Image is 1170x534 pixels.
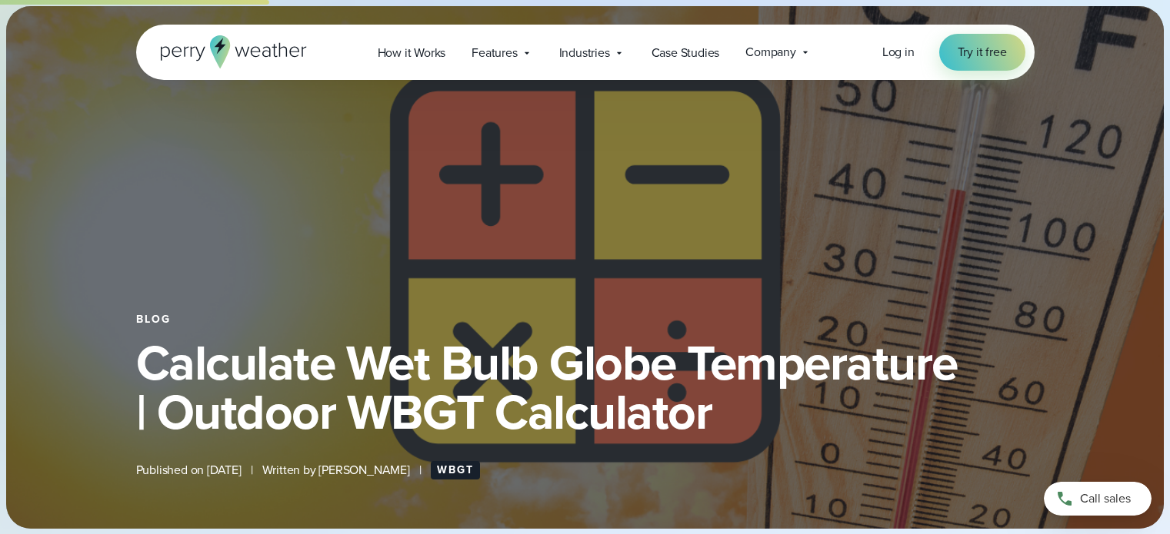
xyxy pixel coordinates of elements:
a: Case Studies [638,37,733,68]
span: How it Works [378,44,446,62]
span: | [419,461,422,479]
span: Written by [PERSON_NAME] [262,461,410,479]
span: | [251,461,253,479]
a: How it Works [365,37,459,68]
h1: Calculate Wet Bulb Globe Temperature | Outdoor WBGT Calculator [136,338,1035,436]
span: Industries [559,44,610,62]
a: Log in [882,43,915,61]
span: Case Studies [652,44,720,62]
span: Company [745,43,796,61]
span: Call sales [1080,489,1131,508]
a: Try it free [939,34,1025,71]
div: Blog [136,313,1035,326]
span: Features [472,44,517,62]
a: Call sales [1044,482,1152,516]
span: Try it free [958,43,1007,61]
span: Published on [DATE] [136,461,242,479]
a: WBGT [431,461,480,479]
span: Log in [882,43,915,61]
